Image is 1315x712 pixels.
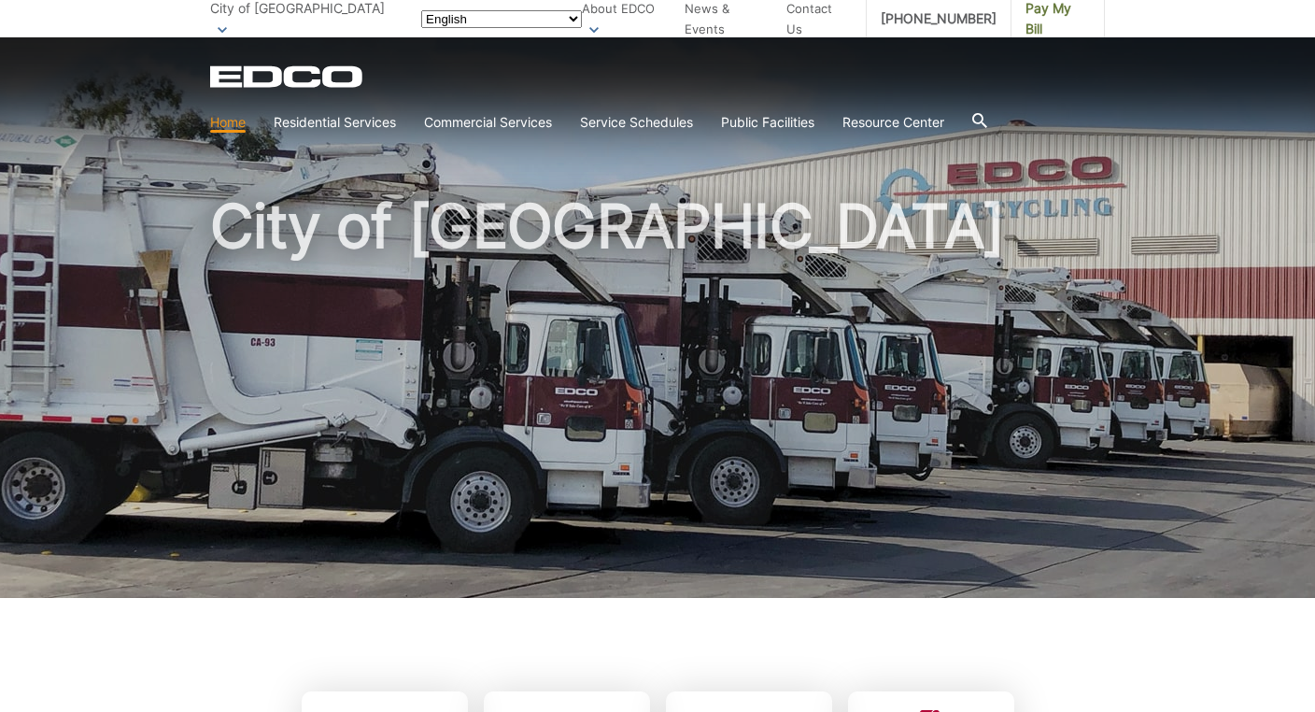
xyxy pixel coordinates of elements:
[424,112,552,133] a: Commercial Services
[421,10,582,28] select: Select a language
[210,196,1105,606] h1: City of [GEOGRAPHIC_DATA]
[210,65,365,88] a: EDCD logo. Return to the homepage.
[210,112,246,133] a: Home
[842,112,944,133] a: Resource Center
[274,112,396,133] a: Residential Services
[721,112,814,133] a: Public Facilities
[580,112,693,133] a: Service Schedules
